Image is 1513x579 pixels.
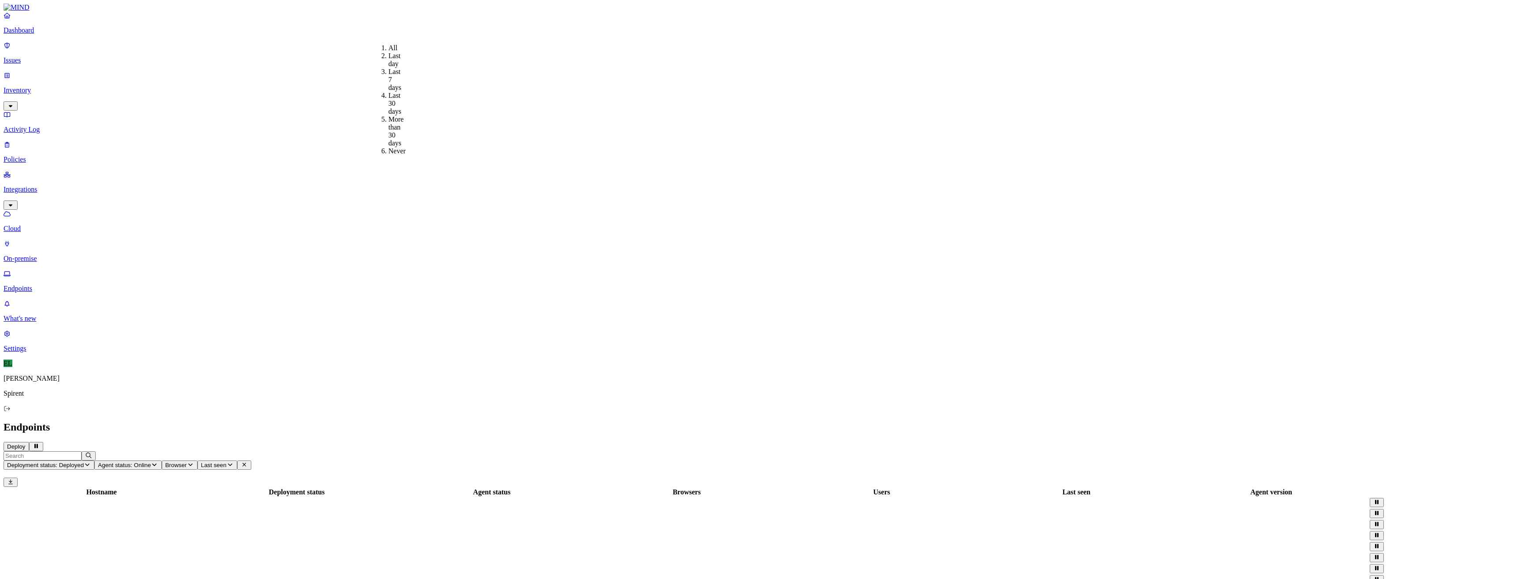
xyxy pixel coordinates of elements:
a: Settings [4,330,1509,353]
p: Settings [4,345,1509,353]
div: Hostname [5,488,198,496]
span: Deployment status: Deployed [7,462,84,468]
a: Endpoints [4,270,1509,293]
p: Spirent [4,390,1509,397]
span: Last seen [201,462,227,468]
a: Policies [4,141,1509,163]
a: On-premise [4,240,1509,263]
input: Search [4,451,82,460]
a: Dashboard [4,11,1509,34]
a: MIND [4,4,1509,11]
p: Activity Log [4,126,1509,134]
p: On-premise [4,255,1509,263]
span: EL [4,360,12,367]
a: Inventory [4,71,1509,109]
a: Activity Log [4,111,1509,134]
div: Browsers [590,488,783,496]
div: Users [785,488,978,496]
p: Inventory [4,86,1509,94]
span: Browser [165,462,187,468]
img: MIND [4,4,30,11]
a: What's new [4,300,1509,323]
div: Agent status [395,488,589,496]
a: Issues [4,41,1509,64]
div: Agent version [1175,488,1368,496]
p: Dashboard [4,26,1509,34]
p: Cloud [4,225,1509,233]
h2: Endpoints [4,421,1509,433]
p: [PERSON_NAME] [4,375,1509,382]
div: Deployment status [200,488,394,496]
button: Deploy [4,442,29,451]
p: What's new [4,315,1509,323]
span: Agent status: Online [98,462,151,468]
div: Last seen [980,488,1173,496]
p: Integrations [4,186,1509,193]
p: Endpoints [4,285,1509,293]
a: Integrations [4,171,1509,208]
p: Policies [4,156,1509,163]
a: Cloud [4,210,1509,233]
p: Issues [4,56,1509,64]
